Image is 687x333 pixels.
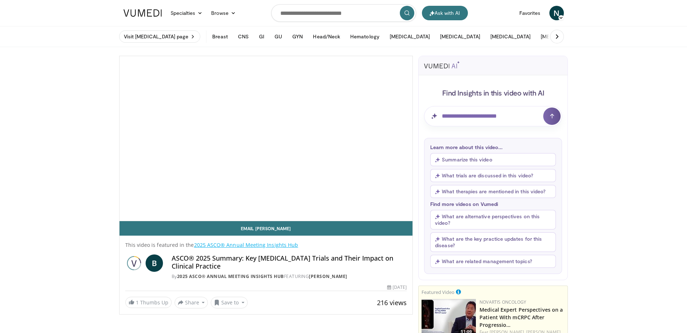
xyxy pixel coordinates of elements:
a: N [549,6,564,20]
p: Find more videos on Vumedi [430,201,556,207]
button: [MEDICAL_DATA] [486,29,535,44]
span: 1 [136,299,139,306]
p: Learn more about this video... [430,144,556,150]
small: Featured Video [422,289,454,295]
button: Head/Neck [309,29,344,44]
button: Save to [211,297,248,308]
button: [MEDICAL_DATA] [385,29,434,44]
input: Question for AI [424,106,562,126]
a: Favorites [515,6,545,20]
a: Visit [MEDICAL_DATA] page [119,30,201,43]
img: 2025 ASCO® Annual Meeting Insights Hub [125,254,143,272]
p: This video is featured in the [125,241,407,249]
button: GI [255,29,269,44]
a: Specialties [166,6,207,20]
button: GYN [288,29,307,44]
a: 2025 ASCO® Annual Meeting Insights Hub [194,241,298,248]
button: Breast [208,29,232,44]
button: Hematology [346,29,384,44]
button: What therapies are mentioned in this video? [430,185,556,198]
button: GU [270,29,286,44]
button: Ask with AI [422,6,468,20]
img: vumedi-ai-logo.svg [424,61,460,68]
button: Share [175,297,208,308]
video-js: Video Player [120,56,413,221]
h4: ASCO® 2025 Summary: Key [MEDICAL_DATA] Trials and Their Impact on Clinical Practice [172,254,407,270]
button: [MEDICAL_DATA] [536,29,585,44]
input: Search topics, interventions [271,4,416,22]
a: Email [PERSON_NAME] [120,221,413,236]
span: 216 views [377,298,407,307]
a: [PERSON_NAME] [309,273,347,279]
a: Novartis Oncology [479,299,526,305]
a: 2025 ASCO® Annual Meeting Insights Hub [177,273,284,279]
button: What trials are discussed in this video? [430,169,556,182]
button: What are alternative perspectives on this video? [430,210,556,229]
button: Summarize this video [430,153,556,166]
a: 1 Thumbs Up [125,297,172,308]
button: [MEDICAL_DATA] [436,29,485,44]
a: B [146,254,163,272]
img: VuMedi Logo [123,9,162,17]
a: Medical Expert Perspectives on a Patient With mCRPC After Progressio… [479,306,563,328]
button: What are related management topics? [430,255,556,268]
h4: Find Insights in this video with AI [424,88,562,97]
a: Browse [207,6,240,20]
div: By FEATURING [172,273,407,280]
button: What are the key practice updates for this disease? [430,232,556,252]
button: CNS [234,29,253,44]
div: [DATE] [387,284,407,291]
